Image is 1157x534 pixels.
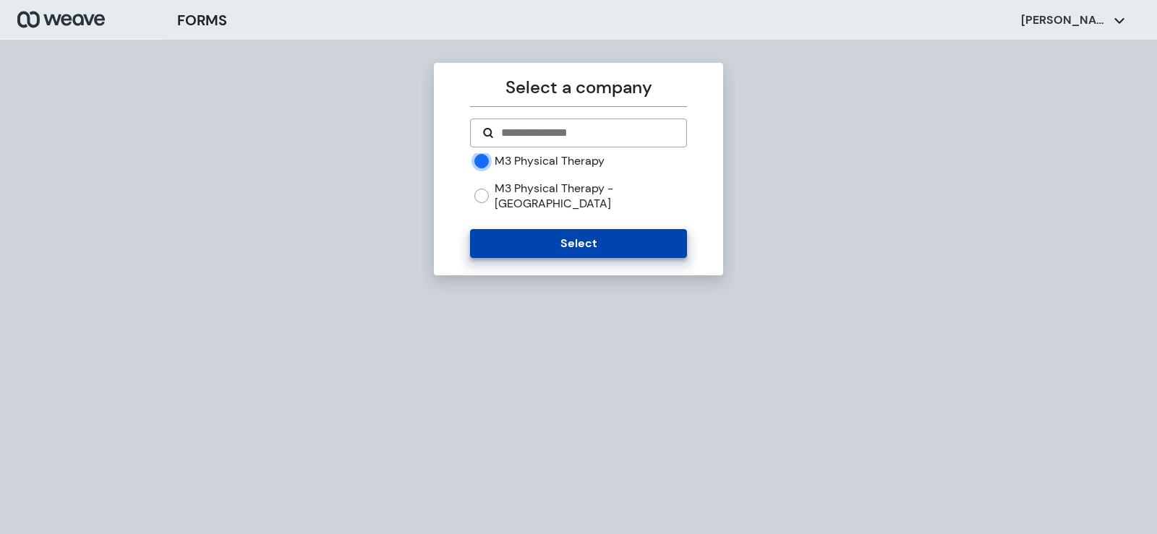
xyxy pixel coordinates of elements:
[177,9,227,31] h3: FORMS
[1021,12,1108,28] p: [PERSON_NAME]
[500,124,674,142] input: Search
[470,74,686,100] p: Select a company
[495,181,686,212] label: M3 Physical Therapy - [GEOGRAPHIC_DATA]
[470,229,686,258] button: Select
[495,153,605,169] label: M3 Physical Therapy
